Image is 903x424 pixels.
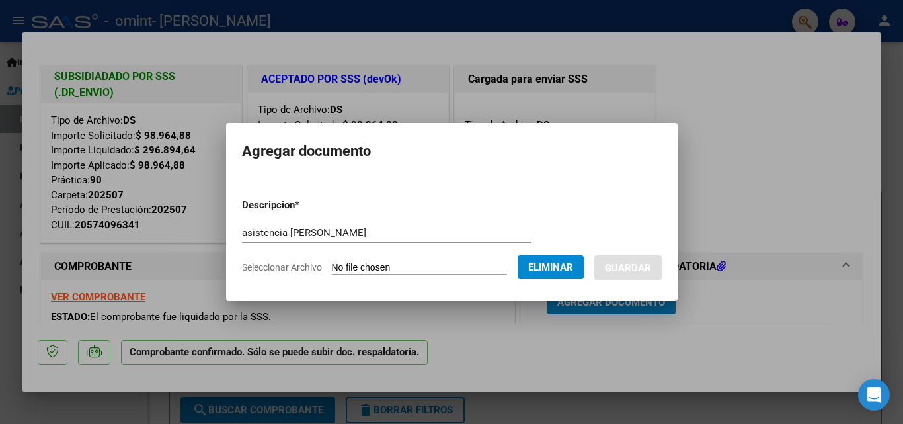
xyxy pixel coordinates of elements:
[594,255,662,280] button: Guardar
[605,262,651,274] span: Guardar
[858,379,890,411] div: Open Intercom Messenger
[518,255,584,279] button: Eliminar
[242,262,322,273] span: Seleccionar Archivo
[242,198,368,213] p: Descripcion
[528,261,573,273] span: Eliminar
[242,139,662,164] h2: Agregar documento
